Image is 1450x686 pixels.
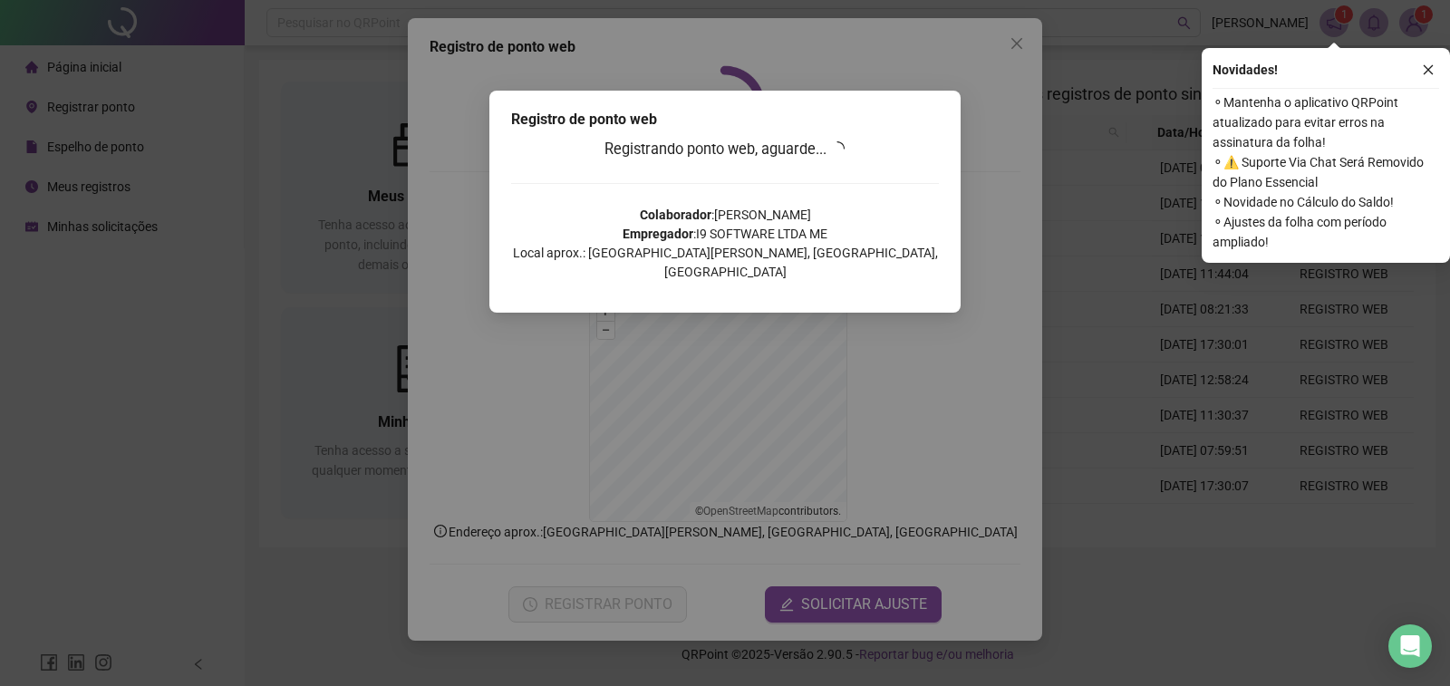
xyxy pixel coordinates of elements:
[511,206,939,282] p: : [PERSON_NAME] : I9 SOFTWARE LTDA ME Local aprox.: [GEOGRAPHIC_DATA][PERSON_NAME], [GEOGRAPHIC_D...
[511,109,939,130] div: Registro de ponto web
[1422,63,1435,76] span: close
[1388,624,1432,668] div: Open Intercom Messenger
[1213,212,1439,252] span: ⚬ Ajustes da folha com período ampliado!
[640,208,711,222] strong: Colaborador
[623,227,693,241] strong: Empregador
[1213,192,1439,212] span: ⚬ Novidade no Cálculo do Saldo!
[1213,60,1278,80] span: Novidades !
[828,139,848,159] span: loading
[1213,92,1439,152] span: ⚬ Mantenha o aplicativo QRPoint atualizado para evitar erros na assinatura da folha!
[1213,152,1439,192] span: ⚬ ⚠️ Suporte Via Chat Será Removido do Plano Essencial
[511,138,939,161] h3: Registrando ponto web, aguarde...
